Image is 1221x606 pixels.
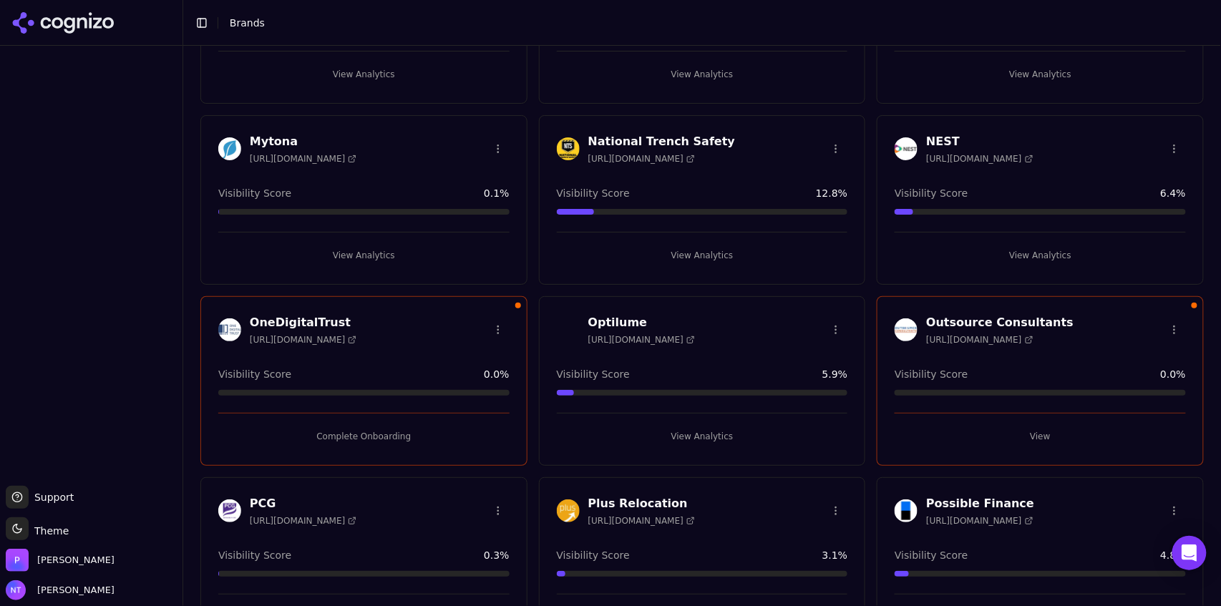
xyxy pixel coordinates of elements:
[250,153,356,165] span: [URL][DOMAIN_NAME]
[484,186,510,200] span: 0.1 %
[250,314,356,331] h3: OneDigitalTrust
[557,137,580,160] img: National Trench Safety
[557,548,630,562] span: Visibility Score
[6,580,26,600] img: Nate Tower
[250,515,356,527] span: [URL][DOMAIN_NAME]
[29,490,74,504] span: Support
[926,153,1033,165] span: [URL][DOMAIN_NAME]
[250,334,356,346] span: [URL][DOMAIN_NAME]
[484,548,510,562] span: 0.3 %
[588,133,736,150] h3: National Trench Safety
[816,186,847,200] span: 12.8 %
[250,495,356,512] h3: PCG
[218,186,291,200] span: Visibility Score
[218,244,510,267] button: View Analytics
[218,548,291,562] span: Visibility Score
[29,525,69,537] span: Theme
[218,63,510,86] button: View Analytics
[926,515,1033,527] span: [URL][DOMAIN_NAME]
[557,63,848,86] button: View Analytics
[37,554,115,567] span: Perrill
[588,495,695,512] h3: Plus Relocation
[926,133,1033,150] h3: NEST
[557,425,848,448] button: View Analytics
[230,17,265,29] span: Brands
[1160,367,1186,381] span: 0.0 %
[895,425,1186,448] button: View
[218,318,241,341] img: OneDigitalTrust
[31,584,115,597] span: [PERSON_NAME]
[218,425,510,448] button: Complete Onboarding
[557,318,580,341] img: Optilume
[895,137,918,160] img: NEST
[588,153,695,165] span: [URL][DOMAIN_NAME]
[557,244,848,267] button: View Analytics
[926,314,1074,331] h3: Outsource Consultants
[557,499,580,522] img: Plus Relocation
[895,318,918,341] img: Outsource Consultants
[1172,536,1207,570] div: Open Intercom Messenger
[557,367,630,381] span: Visibility Score
[895,186,968,200] span: Visibility Score
[6,549,115,572] button: Open organization switcher
[230,16,1181,30] nav: breadcrumb
[1160,548,1186,562] span: 4.8 %
[484,367,510,381] span: 0.0 %
[822,367,848,381] span: 5.9 %
[218,137,241,160] img: Mytona
[895,499,918,522] img: Possible Finance
[588,515,695,527] span: [URL][DOMAIN_NAME]
[895,548,968,562] span: Visibility Score
[895,244,1186,267] button: View Analytics
[895,63,1186,86] button: View Analytics
[218,499,241,522] img: PCG
[895,367,968,381] span: Visibility Score
[588,314,695,331] h3: Optilume
[588,334,695,346] span: [URL][DOMAIN_NAME]
[822,548,848,562] span: 3.1 %
[218,367,291,381] span: Visibility Score
[926,334,1033,346] span: [URL][DOMAIN_NAME]
[250,133,356,150] h3: Mytona
[926,495,1034,512] h3: Possible Finance
[557,186,630,200] span: Visibility Score
[6,549,29,572] img: Perrill
[6,580,115,600] button: Open user button
[1160,186,1186,200] span: 6.4 %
